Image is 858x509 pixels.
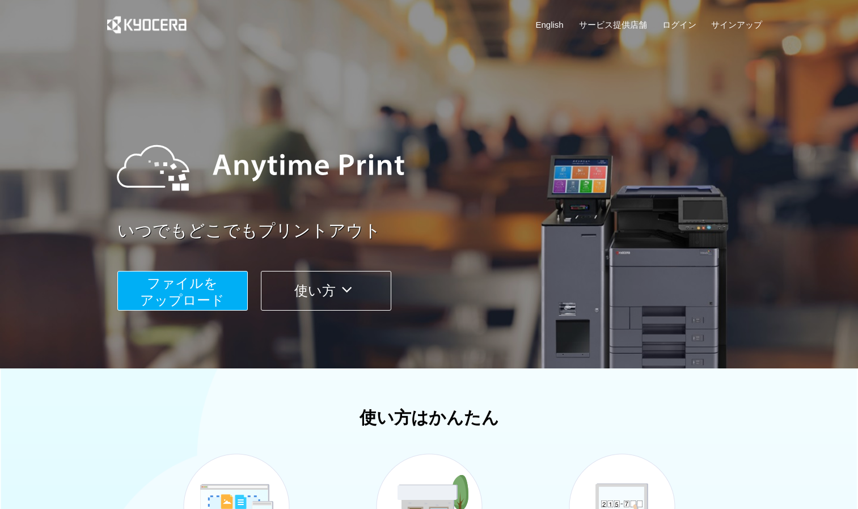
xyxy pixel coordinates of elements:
[140,275,225,308] span: ファイルを ​​アップロード
[261,271,391,311] button: 使い方
[117,271,248,311] button: ファイルを​​アップロード
[579,19,647,31] a: サービス提供店舗
[536,19,564,31] a: English
[711,19,762,31] a: サインアップ
[117,219,770,243] a: いつでもどこでもプリントアウト
[662,19,696,31] a: ログイン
